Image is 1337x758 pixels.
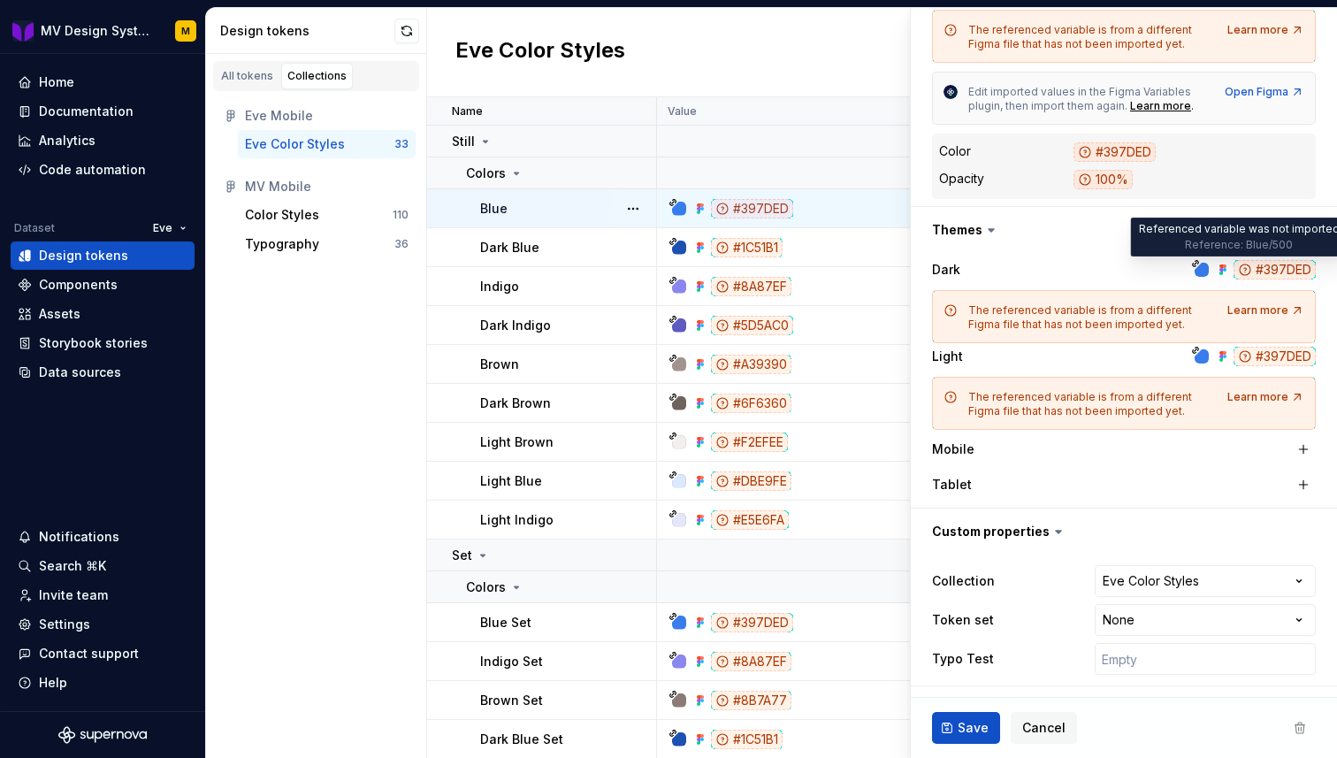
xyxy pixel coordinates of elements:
label: Typo Test [932,650,994,668]
div: #1C51B1 [711,730,783,749]
div: #5D5AC0 [711,316,793,335]
span: Eve [153,221,172,235]
a: Code automation [11,156,195,184]
a: Components [11,271,195,299]
p: Brown [480,356,519,373]
a: Data sources [11,358,195,387]
label: Collection [932,572,995,590]
a: Analytics [11,126,195,155]
p: Brown Set [480,692,543,709]
a: Learn more [1130,99,1191,113]
div: #DBE9FE [711,471,791,491]
div: The referenced variable is from a different Figma file that has not been imported yet. [968,23,1217,51]
div: #1C51B1 [711,238,783,257]
div: #F2EFEE [711,433,788,452]
div: Components [39,276,118,294]
span: Cancel [1022,719,1066,737]
div: The referenced variable is from a different Figma file that has not been imported yet. [968,390,1217,418]
img: b3ac2a31-7ea9-4fd1-9cb6-08b90a735998.png [12,20,34,42]
div: Notifications [39,528,119,546]
a: Documentation [11,97,195,126]
p: Light Indigo [480,511,554,529]
a: Storybook stories [11,329,195,357]
div: Contact support [39,645,139,662]
div: Design tokens [220,22,394,40]
a: Design tokens [11,241,195,270]
label: Mobile [932,440,974,458]
button: Eve Color Styles33 [238,130,416,158]
button: Search ⌘K [11,552,195,580]
p: Colors [466,165,506,182]
p: Blue Set [480,614,531,632]
p: Indigo Set [480,653,543,670]
a: Settings [11,610,195,639]
div: #397DED [711,613,793,632]
div: MV Design System Mobile [41,22,154,40]
a: Learn more [1227,303,1304,318]
div: MV Mobile [245,178,409,195]
div: Eve Color Styles [245,135,345,153]
div: Color Styles [245,206,319,224]
p: Blue [480,200,508,218]
button: Help [11,669,195,697]
button: Notifications [11,523,195,551]
p: Set [452,547,472,564]
a: Assets [11,300,195,328]
div: Design tokens [39,247,128,264]
div: 110 [393,208,409,222]
div: #397DED [711,199,793,218]
p: Still [452,133,475,150]
a: Supernova Logo [58,726,147,744]
div: #A39390 [711,355,791,374]
a: Learn more [1227,390,1304,404]
div: #8B7A77 [711,691,791,710]
div: M [181,24,190,38]
div: The referenced variable is from a different Figma file that has not been imported yet. [968,303,1217,332]
label: Dark [932,261,960,279]
a: Learn more [1227,23,1304,37]
p: Indigo [480,278,519,295]
div: Color [939,142,971,160]
p: Value [668,104,697,119]
div: Code automation [39,161,146,179]
div: Typography [245,235,319,253]
span: Save [958,719,989,737]
div: #6F6360 [711,394,791,413]
p: Dark Blue [480,239,539,256]
div: #397DED [1073,142,1156,162]
div: Settings [39,616,90,633]
p: Name [452,104,483,119]
div: #397DED [1234,260,1316,279]
div: Assets [39,305,80,323]
p: Light Blue [480,472,542,490]
div: Data sources [39,364,121,381]
span: . [1191,99,1194,112]
p: Colors [466,578,506,596]
div: #8A87EF [711,277,791,296]
a: Open Figma [1225,85,1304,99]
h2: Eve Color Styles [455,36,625,68]
div: Opacity [939,170,984,188]
div: Collections [287,69,347,83]
p: Dark Brown [480,394,551,412]
button: Cancel [1011,712,1077,744]
a: Home [11,68,195,96]
div: Dataset [14,221,55,235]
p: Light Brown [480,433,554,451]
button: Color Styles110 [238,201,416,229]
div: Invite team [39,586,108,604]
input: Empty [1095,643,1316,675]
button: Typography36 [238,230,416,258]
p: Dark Indigo [480,317,551,334]
label: Light [932,348,963,365]
div: 36 [394,237,409,251]
div: 100% [1073,170,1133,189]
div: Help [39,674,67,692]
